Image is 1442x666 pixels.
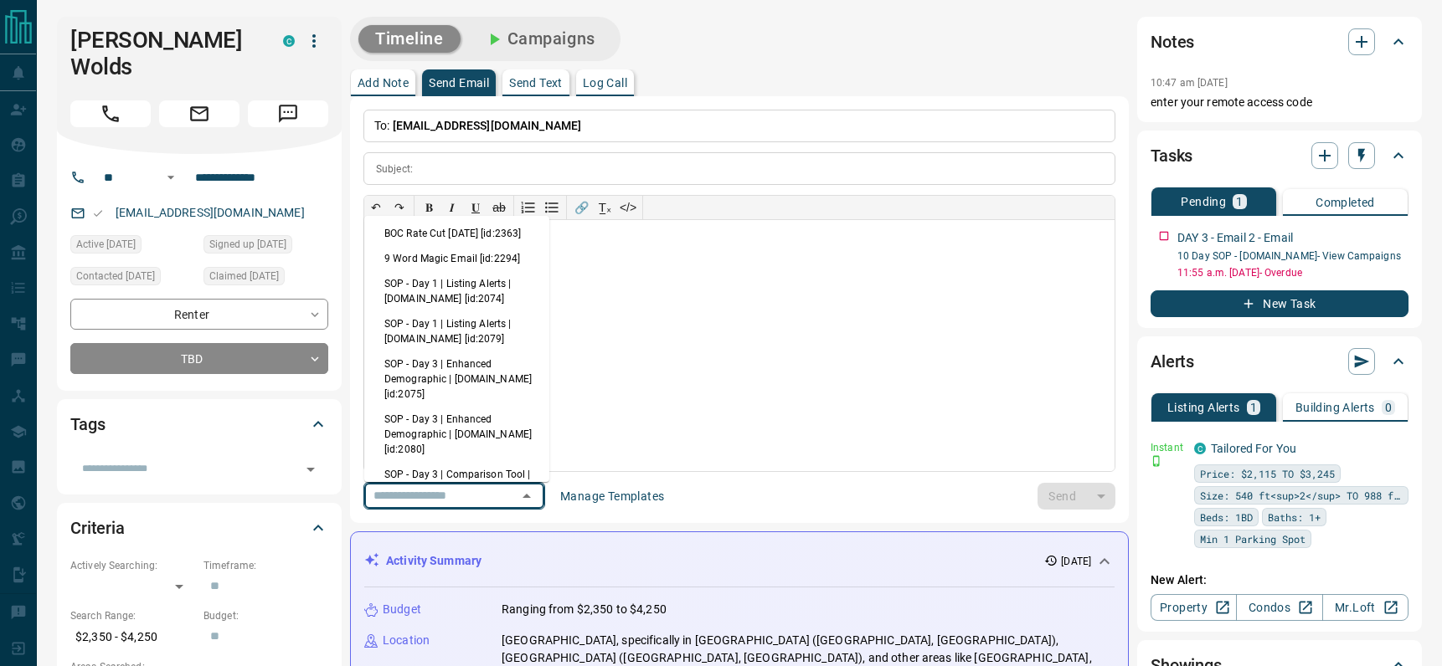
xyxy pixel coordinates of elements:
[1167,402,1240,413] p: Listing Alerts
[502,601,667,618] p: Ranging from $2,350 to $4,250
[70,299,328,330] div: Renter
[76,268,155,284] span: Contacted [DATE]
[70,411,105,438] h2: Tags
[583,77,627,89] p: Log Call
[1151,594,1237,621] a: Property
[569,196,593,219] button: 🔗
[1236,196,1243,207] p: 1
[364,462,549,502] li: SOP - Day 3 | Comparison Tool | [DOMAIN_NAME] [id:2076]
[70,27,258,80] h1: [PERSON_NAME] Wolds
[364,196,388,219] button: ↶
[1200,487,1403,504] span: Size: 540 ft<sup>2</sup> TO 988 ft<sup>2</sup>
[364,407,549,462] li: SOP - Day 3 | Enhanced Demographic | [DOMAIN_NAME] [id:2080]
[388,196,411,219] button: ↷
[517,196,540,219] button: Numbered list
[1151,22,1409,62] div: Notes
[383,632,430,649] p: Location
[70,608,195,623] p: Search Range:
[70,515,125,541] h2: Criteria
[1151,77,1228,89] p: 10:47 am [DATE]
[161,167,181,187] button: Open
[209,268,279,284] span: Claimed [DATE]
[70,267,195,290] div: Wed Aug 13 2025
[283,35,295,47] div: condos.ca
[492,201,506,214] s: ab
[616,196,640,219] button: </>
[1151,455,1162,467] svg: Push Notification Only
[364,311,549,351] li: SOP - Day 1 | Listing Alerts | [DOMAIN_NAME] [id:2079]
[203,235,328,259] div: Sun Aug 10 2025
[1250,402,1257,413] p: 1
[1211,442,1296,455] a: Tailored For You
[1200,530,1306,547] span: Min 1 Parking Spot
[515,484,538,508] button: Close
[1151,28,1194,55] h2: Notes
[92,207,104,219] svg: Email Valid
[364,351,549,407] li: SOP - Day 3 | Enhanced Demographic | [DOMAIN_NAME] [id:2075]
[70,343,328,374] div: TBD
[1038,483,1115,510] div: split button
[1236,594,1322,621] a: Condos
[209,236,286,253] span: Signed up [DATE]
[248,100,328,127] span: Message
[417,196,440,219] button: 𝐁
[1151,571,1409,589] p: New Alert:
[1194,443,1206,454] div: condos.ca
[1151,290,1409,317] button: New Task
[1151,341,1409,382] div: Alerts
[203,267,328,290] div: Sun Aug 10 2025
[364,221,549,246] li: BOC Rate Cut [DATE] [id:2363]
[1177,265,1409,280] p: 11:55 a.m. [DATE] - Overdue
[1151,136,1409,176] div: Tasks
[1177,229,1293,247] p: DAY 3 - Email 2 - Email
[203,558,328,573] p: Timeframe:
[70,623,195,651] p: $2,350 - $4,250
[550,483,674,510] button: Manage Templates
[363,110,1115,142] p: To:
[471,201,480,214] span: 𝐔
[1268,509,1321,525] span: Baths: 1+
[540,196,564,219] button: Bullet list
[429,77,489,89] p: Send Email
[1200,509,1253,525] span: Beds: 1BD
[70,508,328,548] div: Criteria
[364,246,549,271] li: 9 Word Magic Email [id:2294]
[203,608,328,623] p: Budget:
[393,119,582,132] span: [EMAIL_ADDRESS][DOMAIN_NAME]
[70,404,328,444] div: Tags
[1177,250,1401,262] a: 10 Day SOP - [DOMAIN_NAME]- View Campaigns
[116,206,305,219] a: [EMAIL_ADDRESS][DOMAIN_NAME]
[159,100,239,127] span: Email
[376,161,413,177] p: Subject:
[1151,94,1409,111] p: enter your remote access code
[70,235,195,259] div: Sun Aug 10 2025
[593,196,616,219] button: T̲ₓ
[1200,465,1335,482] span: Price: $2,115 TO $3,245
[358,77,409,89] p: Add Note
[1316,197,1375,208] p: Completed
[487,196,511,219] button: ab
[76,236,136,253] span: Active [DATE]
[1151,348,1194,375] h2: Alerts
[1322,594,1409,621] a: Mr.Loft
[386,552,482,570] p: Activity Summary
[70,558,195,573] p: Actively Searching:
[1181,196,1226,207] p: Pending
[364,271,549,311] li: SOP - Day 1 | Listing Alerts | [DOMAIN_NAME] [id:2074]
[1295,402,1375,413] p: Building Alerts
[358,25,461,53] button: Timeline
[440,196,464,219] button: 𝑰
[509,77,563,89] p: Send Text
[383,601,421,618] p: Budget
[70,100,151,127] span: Call
[1061,554,1091,569] p: [DATE]
[464,196,487,219] button: 𝐔
[1385,402,1392,413] p: 0
[364,546,1115,576] div: Activity Summary[DATE]
[467,25,612,53] button: Campaigns
[1151,440,1184,455] p: Instant
[1151,142,1192,169] h2: Tasks
[299,458,322,481] button: Open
